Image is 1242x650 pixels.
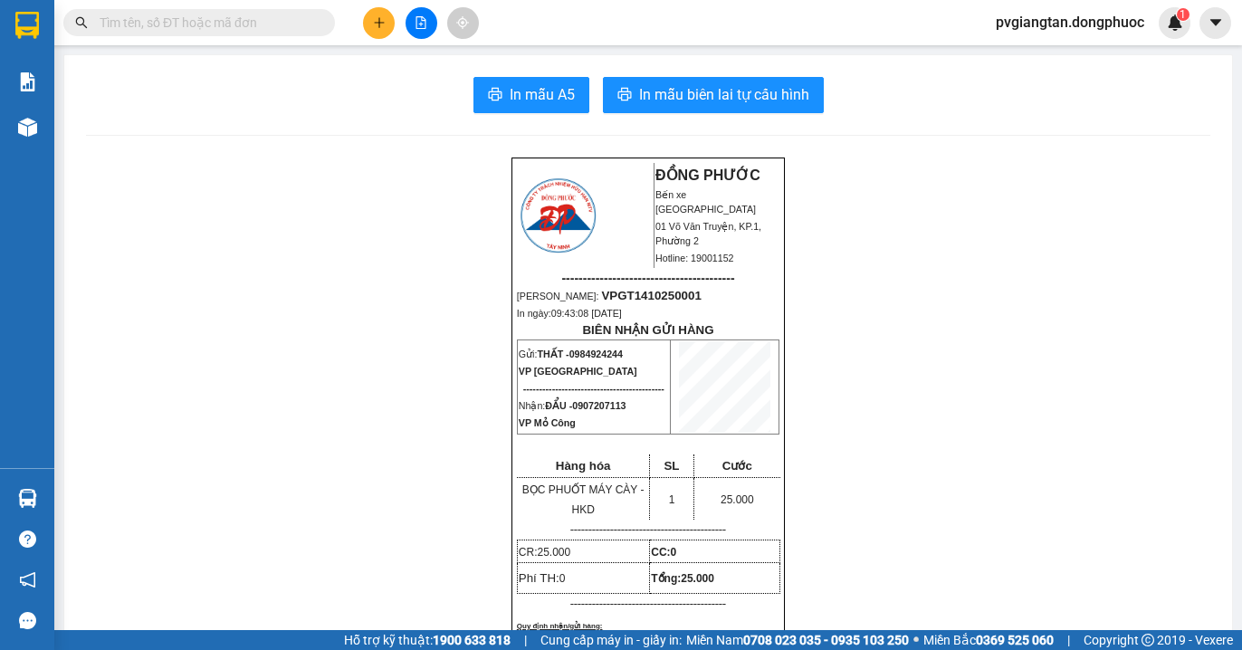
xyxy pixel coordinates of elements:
span: plus [373,16,386,29]
span: BỌC PHUỐT MÁY CÀY - [522,483,645,516]
span: Miền Nam [686,630,909,650]
strong: CC: [651,546,676,559]
span: ----------------------------------------- [561,271,734,285]
span: Phí TH: [519,571,566,585]
span: search [75,16,88,29]
span: 0907207113 [572,400,626,411]
span: copyright [1142,634,1154,646]
span: THẤT - [537,349,623,359]
button: caret-down [1199,7,1231,39]
span: 25.000 [681,572,714,585]
span: pvgiangtan.dongphuoc [981,11,1159,33]
span: 1 [1180,8,1186,21]
img: icon-new-feature [1167,14,1183,31]
img: warehouse-icon [18,489,37,508]
span: [PERSON_NAME]: [517,291,702,301]
button: aim [447,7,479,39]
strong: 1900 633 818 [433,633,511,647]
img: logo [518,176,598,255]
strong: ĐỒNG PHƯỚC [655,167,760,183]
span: caret-down [1208,14,1224,31]
span: aim [456,16,469,29]
img: logo-vxr [15,12,39,39]
span: question-circle [19,531,36,548]
span: VP [GEOGRAPHIC_DATA] [519,366,637,377]
span: SL [664,459,679,473]
button: file-add [406,7,437,39]
span: printer [488,87,502,104]
span: Gửi: [519,349,623,359]
span: 0 [671,546,677,559]
span: Cước [722,459,752,473]
span: file-add [415,16,427,29]
span: notification [19,571,36,588]
span: In ngày: [517,308,622,319]
button: plus [363,7,395,39]
p: ------------------------------------------- [517,522,779,537]
span: 01 Võ Văn Truyện, KP.1, Phường 2 [655,221,761,246]
sup: 1 [1177,8,1189,21]
span: | [1067,630,1070,650]
span: Quy định nhận/gửi hàng: [517,622,603,630]
button: printerIn mẫu biên lai tự cấu hình [603,77,824,113]
span: CR: [519,546,570,559]
span: HKD [571,503,594,516]
strong: 0708 023 035 - 0935 103 250 [743,633,909,647]
p: ------------------------------------------- [517,597,779,611]
span: Tổng: [651,572,714,585]
img: warehouse-icon [18,118,37,137]
span: printer [617,87,632,104]
strong: 0369 525 060 [976,633,1054,647]
input: Tìm tên, số ĐT hoặc mã đơn [100,13,313,33]
img: solution-icon [18,72,37,91]
span: 09:43:08 [DATE] [551,308,622,319]
span: Hỗ trợ kỹ thuật: [344,630,511,650]
span: | [524,630,527,650]
span: Cung cấp máy in - giấy in: [540,630,682,650]
button: printerIn mẫu A5 [473,77,589,113]
span: 0984924244 [569,349,623,359]
span: 1 [669,493,675,506]
span: Miền Bắc [923,630,1054,650]
span: Nhận: [519,400,626,411]
span: VP Mỏ Công [519,417,576,428]
span: 0 [559,572,566,585]
span: Hotline: 19001152 [655,253,734,263]
span: message [19,612,36,629]
span: Hàng hóa [556,459,611,473]
span: ĐẨU - [545,400,626,411]
span: -------------------------------------------- [523,383,664,394]
span: ⚪️ [913,636,919,644]
span: 25.000 [537,546,570,559]
span: In mẫu biên lai tự cấu hình [639,83,809,106]
span: Bến xe [GEOGRAPHIC_DATA] [655,189,756,215]
span: VPGT1410250001 [601,289,701,302]
strong: BIÊN NHẬN GỬI HÀNG [582,323,713,337]
span: In mẫu A5 [510,83,575,106]
span: 25.000 [721,493,754,506]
